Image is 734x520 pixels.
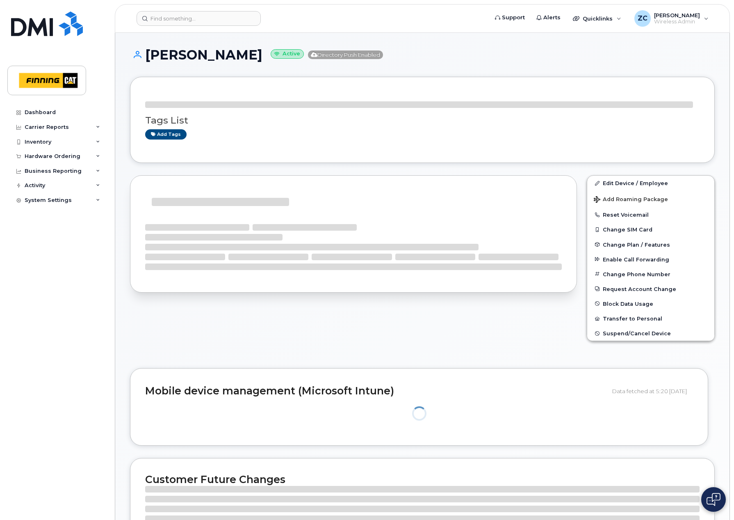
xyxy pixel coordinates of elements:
h2: Mobile device management (Microsoft Intune) [145,385,606,397]
div: Data fetched at 5:20 [DATE] [612,383,693,399]
button: Suspend/Cancel Device [587,326,714,341]
button: Enable Call Forwarding [587,252,714,267]
button: Change Phone Number [587,267,714,282]
button: Request Account Change [587,282,714,296]
a: Edit Device / Employee [587,176,714,190]
a: Add tags [145,129,187,140]
span: Directory Push Enabled [308,50,383,59]
h1: [PERSON_NAME] [130,48,715,62]
h3: Tags List [145,115,700,126]
button: Change SIM Card [587,222,714,237]
span: Suspend/Cancel Device [603,330,671,337]
button: Add Roaming Package [587,190,714,207]
button: Block Data Usage [587,296,714,311]
button: Reset Voicemail [587,207,714,222]
button: Transfer to Personal [587,311,714,326]
img: Open chat [707,493,720,506]
h2: Customer Future Changes [145,473,700,486]
small: Active [271,49,304,59]
span: Add Roaming Package [594,196,668,204]
span: Enable Call Forwarding [603,256,669,262]
span: Change Plan / Features [603,241,670,247]
button: Change Plan / Features [587,237,714,252]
